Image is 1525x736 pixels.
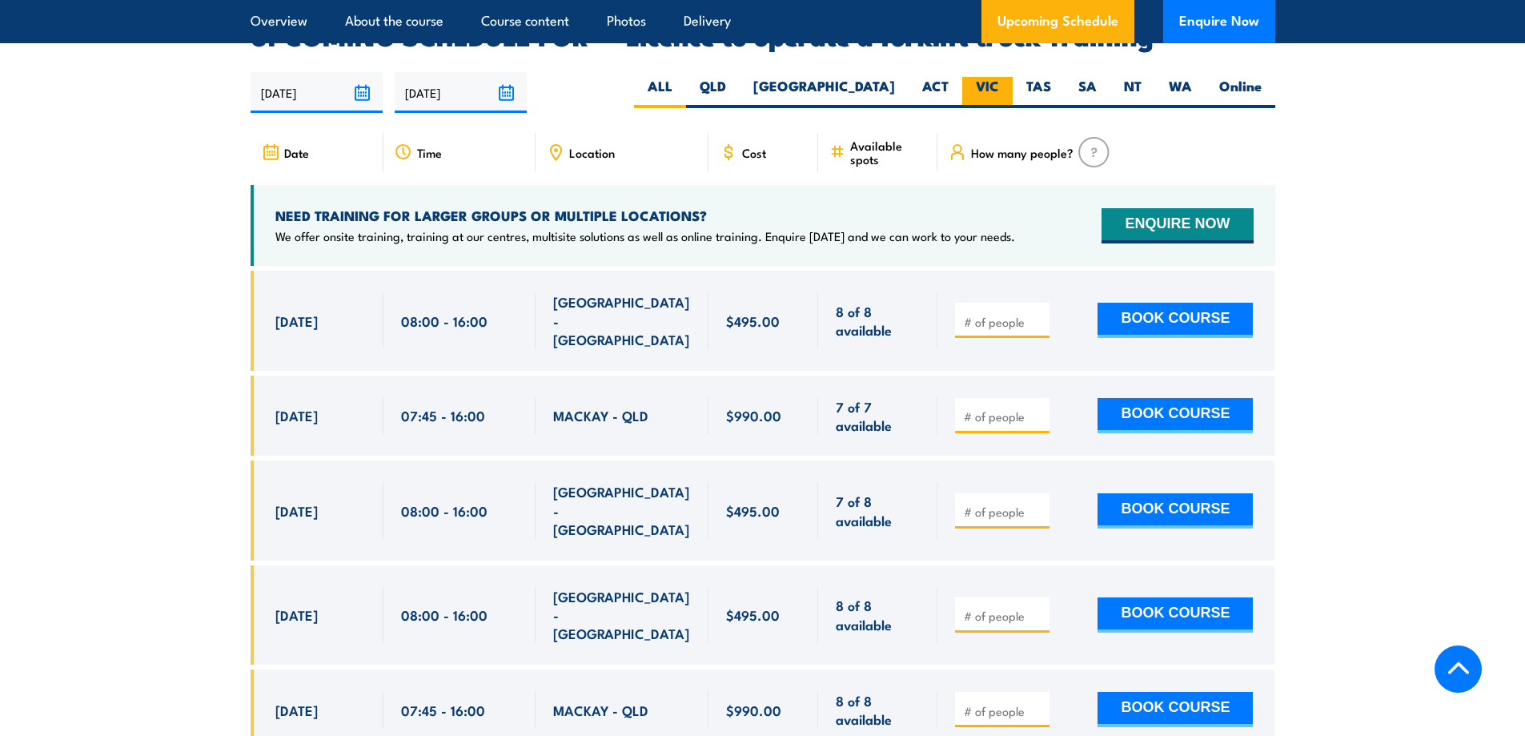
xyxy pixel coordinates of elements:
span: How many people? [971,146,1074,159]
label: Online [1206,77,1275,108]
span: MACKAY - QLD [553,406,648,424]
button: ENQUIRE NOW [1102,208,1253,243]
span: [GEOGRAPHIC_DATA] - [GEOGRAPHIC_DATA] [553,587,691,643]
span: 08:00 - 16:00 [401,605,488,624]
span: 8 of 8 available [836,596,920,633]
input: # of people [964,314,1044,330]
span: $495.00 [726,501,780,520]
label: [GEOGRAPHIC_DATA] [740,77,909,108]
span: [DATE] [275,406,318,424]
h4: NEED TRAINING FOR LARGER GROUPS OR MULTIPLE LOCATIONS? [275,207,1015,224]
span: 08:00 - 16:00 [401,501,488,520]
label: WA [1155,77,1206,108]
input: # of people [964,408,1044,424]
input: From date [251,72,383,113]
span: 7 of 8 available [836,492,920,529]
input: # of people [964,703,1044,719]
button: BOOK COURSE [1098,597,1253,633]
button: BOOK COURSE [1098,398,1253,433]
label: TAS [1013,77,1065,108]
span: [DATE] [275,605,318,624]
h2: UPCOMING SCHEDULE FOR - "Licence to operate a forklift truck Training" [251,24,1275,46]
span: 08:00 - 16:00 [401,312,488,330]
span: Cost [742,146,766,159]
span: [GEOGRAPHIC_DATA] - [GEOGRAPHIC_DATA] [553,482,691,538]
span: $990.00 [726,701,781,719]
input: # of people [964,608,1044,624]
span: [GEOGRAPHIC_DATA] - [GEOGRAPHIC_DATA] [553,292,691,348]
label: NT [1110,77,1155,108]
span: Date [284,146,309,159]
span: 07:45 - 16:00 [401,406,485,424]
span: $495.00 [726,605,780,624]
span: [DATE] [275,701,318,719]
label: SA [1065,77,1110,108]
label: VIC [962,77,1013,108]
label: ACT [909,77,962,108]
span: [DATE] [275,312,318,330]
button: BOOK COURSE [1098,303,1253,338]
input: To date [395,72,527,113]
span: [DATE] [275,501,318,520]
span: 8 of 8 available [836,691,920,729]
span: $495.00 [726,312,780,330]
span: Time [417,146,442,159]
input: # of people [964,504,1044,520]
span: Available spots [850,139,926,166]
span: 07:45 - 16:00 [401,701,485,719]
label: ALL [634,77,686,108]
label: QLD [686,77,740,108]
span: MACKAY - QLD [553,701,648,719]
p: We offer onsite training, training at our centres, multisite solutions as well as online training... [275,228,1015,244]
button: BOOK COURSE [1098,493,1253,529]
span: 8 of 8 available [836,302,920,340]
span: Location [569,146,615,159]
span: 7 of 7 available [836,397,920,435]
button: BOOK COURSE [1098,692,1253,727]
span: $990.00 [726,406,781,424]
